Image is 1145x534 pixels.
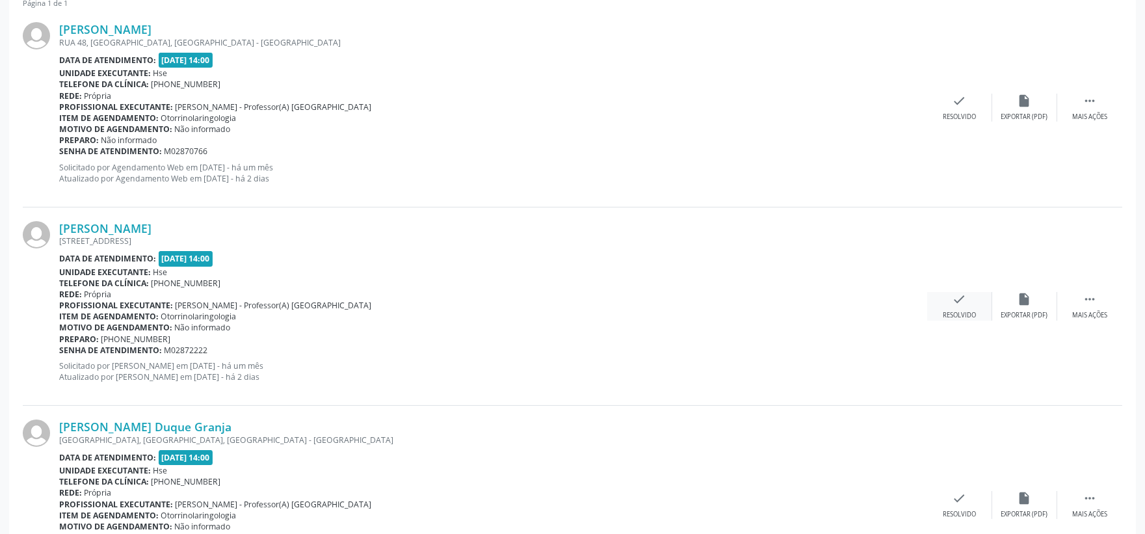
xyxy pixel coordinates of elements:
[159,53,213,68] span: [DATE] 14:00
[943,510,976,519] div: Resolvido
[153,267,168,278] span: Hse
[159,450,213,465] span: [DATE] 14:00
[59,334,99,345] b: Preparo:
[161,113,237,124] span: Otorrinolaringologia
[151,79,221,90] span: [PHONE_NUMBER]
[101,135,157,146] span: Não informado
[59,55,156,66] b: Data de atendimento:
[59,162,927,184] p: Solicitado por Agendamento Web em [DATE] - há um mês Atualizado por Agendamento Web em [DATE] - h...
[23,420,50,447] img: img
[1072,510,1107,519] div: Mais ações
[59,90,82,101] b: Rede:
[59,113,159,124] b: Item de agendamento:
[59,476,149,487] b: Telefone da clínica:
[59,278,149,289] b: Telefone da clínica:
[1072,311,1107,320] div: Mais ações
[23,221,50,248] img: img
[943,113,976,122] div: Resolvido
[1001,311,1048,320] div: Exportar (PDF)
[1083,292,1097,306] i: 
[176,499,372,510] span: [PERSON_NAME] - Professor(A) [GEOGRAPHIC_DATA]
[953,292,967,306] i: check
[165,146,208,157] span: M02870766
[953,94,967,108] i: check
[1018,491,1032,505] i: insert_drive_file
[59,37,927,48] div: RUA 48, [GEOGRAPHIC_DATA], [GEOGRAPHIC_DATA] - [GEOGRAPHIC_DATA]
[59,322,172,333] b: Motivo de agendamento:
[175,521,231,532] span: Não informado
[151,278,221,289] span: [PHONE_NUMBER]
[175,322,231,333] span: Não informado
[161,311,237,322] span: Otorrinolaringologia
[59,146,162,157] b: Senha de atendimento:
[176,300,372,311] span: [PERSON_NAME] - Professor(A) [GEOGRAPHIC_DATA]
[943,311,976,320] div: Resolvido
[59,499,173,510] b: Profissional executante:
[165,345,208,356] span: M02872222
[59,22,151,36] a: [PERSON_NAME]
[59,311,159,322] b: Item de agendamento:
[1083,94,1097,108] i: 
[59,345,162,356] b: Senha de atendimento:
[85,289,112,300] span: Própria
[1018,94,1032,108] i: insert_drive_file
[59,510,159,521] b: Item de agendamento:
[59,68,151,79] b: Unidade executante:
[59,135,99,146] b: Preparo:
[59,289,82,300] b: Rede:
[59,521,172,532] b: Motivo de agendamento:
[59,221,151,235] a: [PERSON_NAME]
[1018,292,1032,306] i: insert_drive_file
[85,90,112,101] span: Própria
[153,465,168,476] span: Hse
[59,267,151,278] b: Unidade executante:
[59,487,82,498] b: Rede:
[59,253,156,264] b: Data de atendimento:
[23,22,50,49] img: img
[1001,113,1048,122] div: Exportar (PDF)
[59,434,927,446] div: [GEOGRAPHIC_DATA], [GEOGRAPHIC_DATA], [GEOGRAPHIC_DATA] - [GEOGRAPHIC_DATA]
[59,235,927,247] div: [STREET_ADDRESS]
[59,465,151,476] b: Unidade executante:
[59,101,173,113] b: Profissional executante:
[1001,510,1048,519] div: Exportar (PDF)
[59,420,231,434] a: [PERSON_NAME] Duque Granja
[176,101,372,113] span: [PERSON_NAME] - Professor(A) [GEOGRAPHIC_DATA]
[161,510,237,521] span: Otorrinolaringologia
[59,360,927,382] p: Solicitado por [PERSON_NAME] em [DATE] - há um mês Atualizado por [PERSON_NAME] em [DATE] - há 2 ...
[159,251,213,266] span: [DATE] 14:00
[153,68,168,79] span: Hse
[1072,113,1107,122] div: Mais ações
[59,79,149,90] b: Telefone da clínica:
[175,124,231,135] span: Não informado
[59,124,172,135] b: Motivo de agendamento:
[101,334,171,345] span: [PHONE_NUMBER]
[1083,491,1097,505] i: 
[59,452,156,463] b: Data de atendimento:
[151,476,221,487] span: [PHONE_NUMBER]
[953,491,967,505] i: check
[85,487,112,498] span: Própria
[59,300,173,311] b: Profissional executante:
